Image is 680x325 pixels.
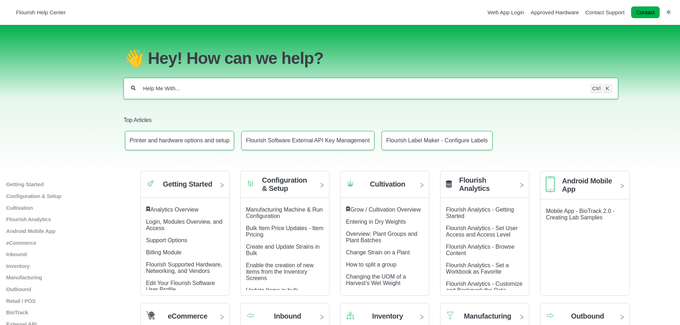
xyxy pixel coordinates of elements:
a: Entering in Dry Weights article [346,219,406,225]
a: Retail / POS [5,298,117,304]
h2: eCommerce [168,312,207,320]
p: Flourish Software External API Key Management [246,137,370,144]
svg: Featured [346,207,350,212]
kbd: K [604,84,611,93]
a: Billing Module article [146,249,182,255]
a: Login, Modules Overview, and Access article [146,219,222,231]
a: Flourish Supported Hardware, Networking, and Vendors article [146,261,222,274]
h2: Configuration & Setup [262,176,313,193]
p: Printer and hardware options and setup [130,137,230,144]
h2: Inbound [274,312,301,320]
li: Contact desktop [629,7,661,17]
a: Approved Hardware navigation item [531,9,579,15]
img: Category icon [146,311,155,320]
a: Android Mobile App [5,228,117,234]
a: Inbound [5,251,117,257]
div: ​ [346,207,424,213]
a: Changing the UOM of a Harvest's Wet Weight article [346,274,406,286]
a: Create and Update Strains in Bulk article [246,244,319,256]
a: Contact Support navigation item [585,9,625,15]
a: Getting Started [5,181,117,187]
h2: Android Mobile App [562,177,613,193]
a: Web App Login navigation item [488,9,524,15]
img: Category icon [346,311,355,320]
section: Top Articles [124,106,618,156]
a: Enable the creation of new items from the Inventory Screens article [246,262,313,281]
a: Bulk Item Price Updates - Item Pricing article [246,225,323,238]
img: Category icon [446,311,455,320]
a: Change Strain on a Plant article [346,249,410,255]
a: Flourish Analytics - Customize and Bookmark the Data article [446,281,522,293]
a: Contact [631,6,660,18]
a: Category icon Cultivation [341,177,429,198]
h2: Cultivation [370,180,405,188]
span: Flourish Help Center [16,9,66,15]
a: Update Items in bulk article [246,287,298,293]
img: Category icon [246,179,255,188]
a: Edit Your Flourish Software User Profile article [146,280,215,293]
a: Manufacturing Machine & Run Configuration article [246,207,323,219]
h2: Flourish Analytics [459,176,513,193]
h2: Inventory [372,312,403,320]
img: Category icon [546,313,555,319]
a: Flourish Analytics [440,177,529,198]
svg: Featured [146,207,150,212]
a: Overview: Plant Groups and Plant Batches article [346,231,417,243]
a: How to split a group article [346,261,396,268]
a: Flourish Analytics - Set a Workbook as Favorite article [446,262,509,275]
input: Help Me With... [142,85,584,92]
a: Category icon Android Mobile App [540,177,629,199]
a: Article: Flourish Software External API Key Management [241,131,374,150]
a: Configuration & Setup [5,193,117,199]
a: eCommerce [5,239,117,245]
a: Switch dark mode setting [666,9,671,15]
a: Category icon Getting Started [141,177,229,198]
a: Grow / Cultivation Overview article [350,207,420,213]
a: BioTrack [5,309,117,315]
a: Outbound [5,286,117,292]
a: Cultivation [5,204,117,210]
h2: Top Articles [124,116,618,124]
a: Flourish Analytics [5,216,117,222]
div: ​ [146,207,224,213]
div: Keyboard shortcut for search [591,84,611,93]
img: Category icon [246,313,255,319]
img: Category icon [346,179,355,188]
h2: Manufacturing [464,312,512,320]
kbd: Ctrl [591,84,602,93]
a: Support Options article [146,237,187,243]
a: Flourish Help Center [9,7,66,17]
h1: 👋 Hey! How can we help? [124,49,618,68]
a: Manufacturing [5,274,117,280]
a: Flourish Analytics - Browse Content article [446,244,514,256]
h2: Outbound [571,312,604,320]
a: Flourish Analytics - Set User Access and Access Level article [446,225,518,238]
img: Flourish Help Center Logo [9,7,12,17]
img: Category icon [146,179,155,188]
a: Inventory [5,263,117,269]
h2: Getting Started [163,180,212,188]
a: Article: Flourish Label Maker - Configure Labels [382,131,493,150]
a: Mobile App - BioTrack 2.0 - Creating Lab Samples article [546,208,614,220]
a: Article: Printer and hardware options and setup [125,131,234,150]
a: Analytics Overview article [150,207,198,213]
p: Flourish Label Maker - Configure Labels [386,137,488,144]
a: Category icon Configuration & Setup [241,177,329,198]
img: Category icon [546,177,555,192]
a: Flourish Analytics - Getting Started article [446,207,514,219]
